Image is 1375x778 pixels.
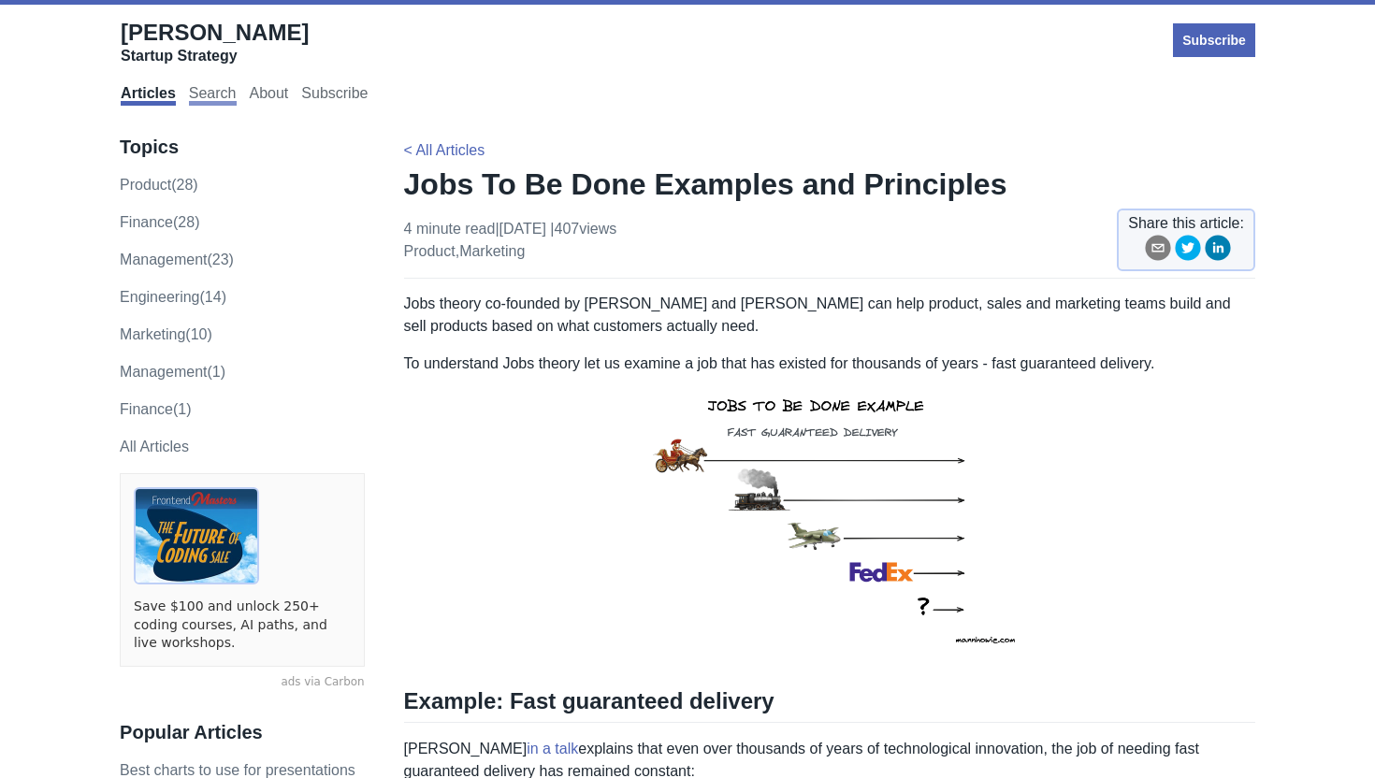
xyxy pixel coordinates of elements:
[189,85,237,106] a: Search
[134,487,259,584] img: ads via Carbon
[250,85,289,106] a: About
[121,47,309,65] div: Startup Strategy
[1173,22,1255,59] a: Subscribe
[120,289,226,305] a: engineering(14)
[120,252,234,267] a: management(23)
[609,375,1049,665] img: jtbd example
[459,243,525,259] a: marketing
[404,353,1255,665] p: To understand Jobs theory let us examine a job that has existed for thousands of years - fast gua...
[527,741,578,756] a: in a talk
[120,214,199,230] a: finance(28)
[120,364,225,380] a: Management(1)
[121,20,309,45] span: [PERSON_NAME]
[404,142,485,158] a: < All Articles
[1205,235,1231,267] button: linkedin
[404,687,1255,723] h2: Example: Fast guaranteed delivery
[134,598,350,653] a: Save $100 and unlock 250+ coding courses, AI paths, and live workshops.
[120,674,364,691] a: ads via Carbon
[550,221,616,237] span: | 407 views
[120,326,212,342] a: marketing(10)
[404,293,1255,338] p: Jobs theory co-founded by [PERSON_NAME] and [PERSON_NAME] can help product, sales and marketing t...
[1145,235,1171,267] button: email
[120,401,191,417] a: Finance(1)
[120,136,364,159] h3: Topics
[121,19,309,65] a: [PERSON_NAME]Startup Strategy
[1128,212,1244,235] span: Share this article:
[404,166,1255,203] h1: Jobs To Be Done Examples and Principles
[404,243,456,259] a: product
[120,177,198,193] a: product(28)
[1175,235,1201,267] button: twitter
[120,439,189,454] a: All Articles
[120,721,364,744] h3: Popular Articles
[121,85,176,106] a: Articles
[404,218,617,263] p: 4 minute read | [DATE] ,
[301,85,368,106] a: Subscribe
